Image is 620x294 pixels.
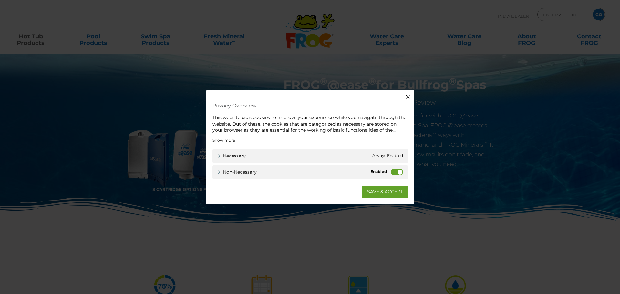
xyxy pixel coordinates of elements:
a: SAVE & ACCEPT [362,186,408,197]
div: This website uses cookies to improve your experience while you navigate through the website. Out ... [212,115,408,134]
h4: Privacy Overview [212,100,408,111]
a: Non-necessary [217,168,257,175]
a: Necessary [217,152,246,159]
a: Show more [212,137,235,143]
span: Always Enabled [372,152,403,159]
